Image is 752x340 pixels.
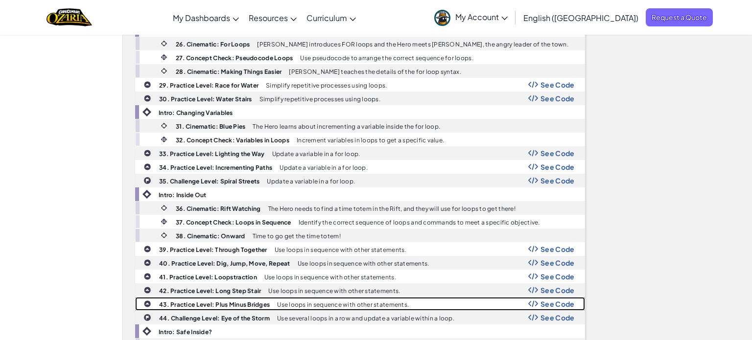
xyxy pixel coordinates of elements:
span: My Account [455,12,508,22]
a: 35. Challenge Level: Spiral Streets Update a variable in a for loop. Show Code Logo See Code [135,174,585,187]
img: IconCinematic.svg [160,121,168,130]
img: Show Code Logo [528,81,538,88]
img: IconPracticeLevel.svg [143,300,151,308]
b: 36. Cinematic: Rift Watching [176,205,261,212]
a: 31. Cinematic: Blue Pies The Hero learns about incrementing a variable inside the for loop. [135,119,585,133]
span: See Code [540,300,575,308]
a: Curriculum [302,4,361,31]
img: IconPracticeLevel.svg [143,286,151,294]
img: IconChallengeLevel.svg [143,177,151,184]
img: avatar [434,10,450,26]
p: Use pseudocode to arrange the correct sequence for loops. [300,55,473,61]
span: See Code [540,259,575,267]
a: 37. Concept Check: Loops in Sequence Identify the correct sequence of loops and commands to meet ... [135,215,585,228]
img: Show Code Logo [528,287,538,294]
a: 36. Cinematic: Rift Watching The Hero needs to find a time totem in the Rift, and they will use f... [135,201,585,215]
b: Intro: Inside Out [159,191,207,199]
img: IconPracticeLevel.svg [143,163,151,171]
p: Use loops in sequence with other statements. [298,260,429,267]
img: IconIntro.svg [142,190,151,199]
a: 30. Practice Level: Water Stairs Simplify repetitive processes using loops. Show Code Logo See Code [135,91,585,105]
img: Show Code Logo [528,150,538,157]
img: Show Code Logo [528,259,538,266]
b: Intro: Changing Variables [159,109,233,116]
b: 44. Challenge Level: Eye of the Storm [159,315,270,322]
a: 34. Practice Level: Incrementing Paths Update a variable in a for loop. Show Code Logo See Code [135,160,585,174]
img: IconPracticeLevel.svg [143,245,151,253]
span: See Code [540,245,575,253]
p: Update a variable in a for loop. [272,151,360,157]
p: Use loops in sequence with other statements. [264,274,396,280]
p: Use loops in sequence with other statements. [268,288,400,294]
b: 39. Practice Level: Through Together [159,246,267,253]
p: Update a variable in a for loop. [280,164,368,171]
a: My Account [429,2,513,33]
p: Simplify repetitive processes using loops. [259,96,380,102]
span: See Code [540,149,575,157]
img: Show Code Logo [528,95,538,102]
a: 40. Practice Level: Dig, Jump, Move, Repeat Use loops in sequence with other statements. Show Cod... [135,256,585,270]
img: IconCinematic.svg [160,204,168,212]
a: Request a Quote [646,8,713,26]
a: 38. Cinematic: Onward Time to go get the time totem! [135,228,585,242]
img: Show Code Logo [528,177,538,184]
a: 28. Cinematic: Making Things Easier [PERSON_NAME] teaches the details of the for loop syntax. [135,64,585,78]
a: 29. Practice Level: Race for Water Simplify repetitive processes using loops. Show Code Logo See ... [135,78,585,91]
p: Update a variable in a for loop. [267,178,355,184]
img: IconPracticeLevel.svg [143,94,151,102]
img: Home [47,7,92,27]
img: IconInteractive.svg [160,217,168,226]
b: 27. Concept Check: Pseudocode Loops [176,54,293,62]
img: IconCinematic.svg [160,67,168,75]
img: IconPracticeLevel.svg [143,149,151,157]
b: Intro: Safe Inside? [159,328,212,336]
b: 41. Practice Level: Loopstraction [159,273,257,281]
a: 39. Practice Level: Through Together Use loops in sequence with other statements. Show Code Logo ... [135,242,585,256]
p: The Hero needs to find a time totem in the Rift, and they will use for loops to get there! [268,205,516,212]
b: 29. Practice Level: Race for Water [159,82,258,89]
p: Time to go get the time totem! [253,233,341,239]
b: 32. Concept Check: Variables in Loops [176,136,289,144]
span: See Code [540,314,575,321]
img: IconChallengeLevel.svg [143,314,151,321]
img: Show Code Logo [528,163,538,170]
b: 40. Practice Level: Dig, Jump, Move, Repeat [159,260,290,267]
span: English ([GEOGRAPHIC_DATA]) [523,13,638,23]
img: IconIntro.svg [142,327,151,336]
a: 33. Practice Level: Lighting the Way Update a variable in a for loop. Show Code Logo See Code [135,146,585,160]
b: 28. Cinematic: Making Things Easier [176,68,282,75]
p: Use loops in sequence with other statements. [275,247,406,253]
a: 41. Practice Level: Loopstraction Use loops in sequence with other statements. Show Code Logo See... [135,270,585,283]
b: 30. Practice Level: Water Stairs [159,95,252,103]
img: Show Code Logo [528,246,538,252]
img: IconCinematic.svg [160,231,168,240]
a: English ([GEOGRAPHIC_DATA]) [518,4,643,31]
img: Show Code Logo [528,300,538,307]
img: Show Code Logo [528,273,538,280]
p: Simplify repetitive processes using loops. [266,82,387,89]
img: IconIntro.svg [142,108,151,116]
a: Ozaria by CodeCombat logo [47,7,92,27]
b: 34. Practice Level: Incrementing Paths [159,164,272,171]
a: 32. Concept Check: Variables in Loops Increment variables in loops to get a specific value. [135,133,585,146]
a: 44. Challenge Level: Eye of the Storm Use several loops in a row and update a variable within a l... [135,311,585,324]
span: My Dashboards [173,13,230,23]
img: IconInteractive.svg [160,53,168,62]
p: Identify the correct sequence of loops and commands to meet a specific objective. [299,219,540,226]
a: 42. Practice Level: Long Step Stair Use loops in sequence with other statements. Show Code Logo S... [135,283,585,297]
p: [PERSON_NAME] introduces FOR loops and the Hero meets [PERSON_NAME], the angry leader of the town. [257,41,568,47]
img: IconInteractive.svg [160,135,168,144]
span: See Code [540,94,575,102]
span: See Code [540,163,575,171]
span: See Code [540,272,575,280]
a: Resources [244,4,302,31]
img: IconCinematic.svg [160,39,168,48]
span: See Code [540,81,575,89]
p: The Hero learns about incrementing a variable inside the for loop. [253,123,440,130]
b: 33. Practice Level: Lighting the Way [159,150,265,158]
p: Use loops in sequence with other statements. [277,301,409,308]
a: My Dashboards [168,4,244,31]
b: 37. Concept Check: Loops in Sequence [176,219,291,226]
img: IconPracticeLevel.svg [143,272,151,280]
